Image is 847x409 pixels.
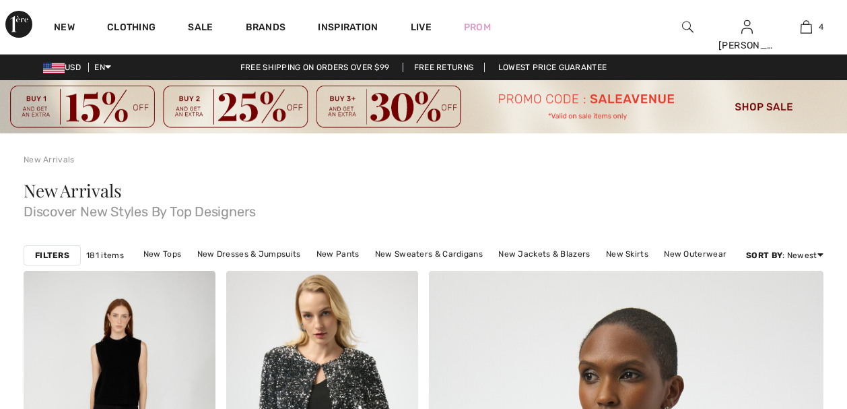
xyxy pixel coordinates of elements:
a: New Dresses & Jumpsuits [191,245,308,263]
img: 1ère Avenue [5,11,32,38]
a: Sale [188,22,213,36]
a: Live [411,20,432,34]
a: 4 [778,19,836,35]
span: 181 items [86,249,124,261]
a: Lowest Price Guarantee [487,63,618,72]
a: New Arrivals [24,155,75,164]
a: Prom [464,20,491,34]
a: New Pants [310,245,366,263]
img: My Bag [801,19,812,35]
img: My Info [741,19,753,35]
a: Free shipping on orders over $99 [230,63,401,72]
a: Sign In [741,20,753,33]
a: Free Returns [403,63,485,72]
span: Inspiration [318,22,378,36]
a: New Tops [137,245,188,263]
img: search the website [682,19,693,35]
a: New Sweaters & Cardigans [368,245,489,263]
a: Brands [246,22,286,36]
strong: Filters [35,249,69,261]
a: New [54,22,75,36]
a: New Skirts [599,245,655,263]
a: Clothing [107,22,156,36]
span: USD [43,63,86,72]
span: Discover New Styles By Top Designers [24,199,823,218]
div: [PERSON_NAME] [718,38,776,53]
span: EN [94,63,111,72]
a: New Outerwear [657,245,733,263]
iframe: Opens a widget where you can find more information [760,308,834,342]
a: New Jackets & Blazers [492,245,597,263]
div: : Newest [746,249,823,261]
strong: Sort By [746,251,782,260]
span: New Arrivals [24,179,121,202]
span: 4 [819,21,823,33]
img: US Dollar [43,63,65,73]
